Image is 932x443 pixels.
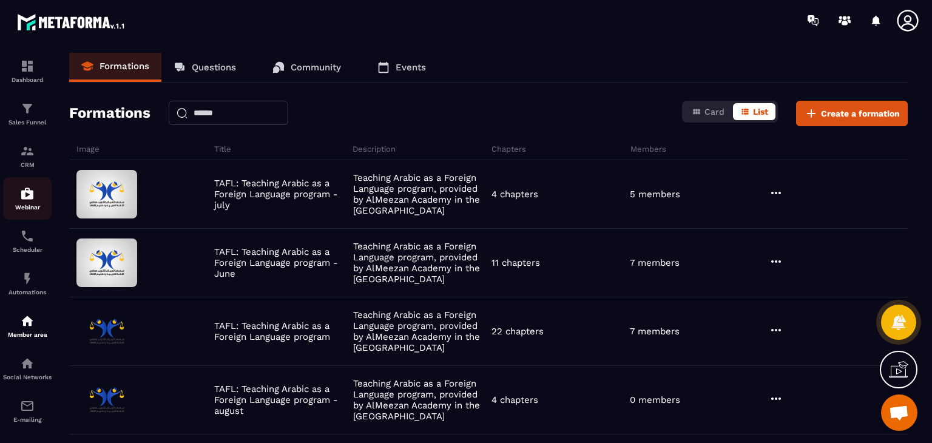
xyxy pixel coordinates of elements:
a: formationformationCRM [3,135,52,177]
p: Teaching Arabic as a Foreign Language program, provided by AlMeezan Academy in the [GEOGRAPHIC_DATA] [353,378,485,422]
img: automations [20,186,35,201]
a: Formations [69,53,161,82]
p: Member area [3,331,52,338]
img: formation-background [76,376,137,424]
p: Automations [3,289,52,296]
p: CRM [3,161,52,168]
p: TAFL: Teaching Arabic as a Foreign Language program - June [214,246,346,279]
img: social-network [20,356,35,371]
a: Open chat [881,394,917,431]
a: formationformationSales Funnel [3,92,52,135]
img: scheduler [20,229,35,243]
h6: Members [630,144,766,154]
a: automationsautomationsMember area [3,305,52,347]
a: automationsautomationsWebinar [3,177,52,220]
p: 7 members [630,326,680,337]
p: Sales Funnel [3,119,52,126]
h6: Image [76,144,211,154]
img: formation [20,101,35,116]
a: Events [365,53,438,82]
a: formationformationDashboard [3,50,52,92]
h6: Chapters [491,144,627,154]
span: List [753,107,768,117]
img: formation [20,59,35,73]
p: TAFL: Teaching Arabic as a Foreign Language program [214,320,346,342]
p: 0 members [630,394,680,405]
p: E-mailing [3,416,52,423]
button: List [733,103,775,120]
p: 5 members [630,189,680,200]
p: TAFL: Teaching Arabic as a Foreign Language program - july [214,178,346,211]
p: 4 chapters [491,394,538,405]
img: email [20,399,35,413]
p: 7 members [630,257,680,268]
a: emailemailE-mailing [3,390,52,432]
h6: Description [353,144,488,154]
img: formation [20,144,35,158]
span: Create a formation [821,107,900,120]
a: Questions [161,53,248,82]
img: automations [20,271,35,286]
img: formation-background [76,170,137,218]
p: Formations [100,61,149,72]
p: Questions [192,62,236,73]
img: formation-background [76,238,137,287]
h2: Formations [69,101,150,126]
p: Community [291,62,341,73]
a: schedulerschedulerScheduler [3,220,52,262]
p: Dashboard [3,76,52,83]
p: 4 chapters [491,189,538,200]
p: Webinar [3,204,52,211]
a: social-networksocial-networkSocial Networks [3,347,52,390]
p: 22 chapters [491,326,544,337]
button: Create a formation [796,101,908,126]
img: logo [17,11,126,33]
p: TAFL: Teaching Arabic as a Foreign Language program - august [214,384,346,416]
p: Teaching Arabic as a Foreign Language program, provided by AlMeezan Academy in the [GEOGRAPHIC_DATA] [353,172,485,216]
a: automationsautomationsAutomations [3,262,52,305]
img: automations [20,314,35,328]
p: Scheduler [3,246,52,253]
span: Card [704,107,724,117]
p: 11 chapters [491,257,540,268]
h6: Title [214,144,350,154]
p: Teaching Arabic as a Foreign Language program, provided by AlMeezan Academy in the [GEOGRAPHIC_DATA] [353,241,485,285]
p: Teaching Arabic as a Foreign Language program, provided by AlMeezan Academy in the [GEOGRAPHIC_DATA] [353,309,485,353]
p: Events [396,62,426,73]
a: Community [260,53,353,82]
p: Social Networks [3,374,52,380]
img: formation-background [76,307,137,356]
button: Card [684,103,732,120]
